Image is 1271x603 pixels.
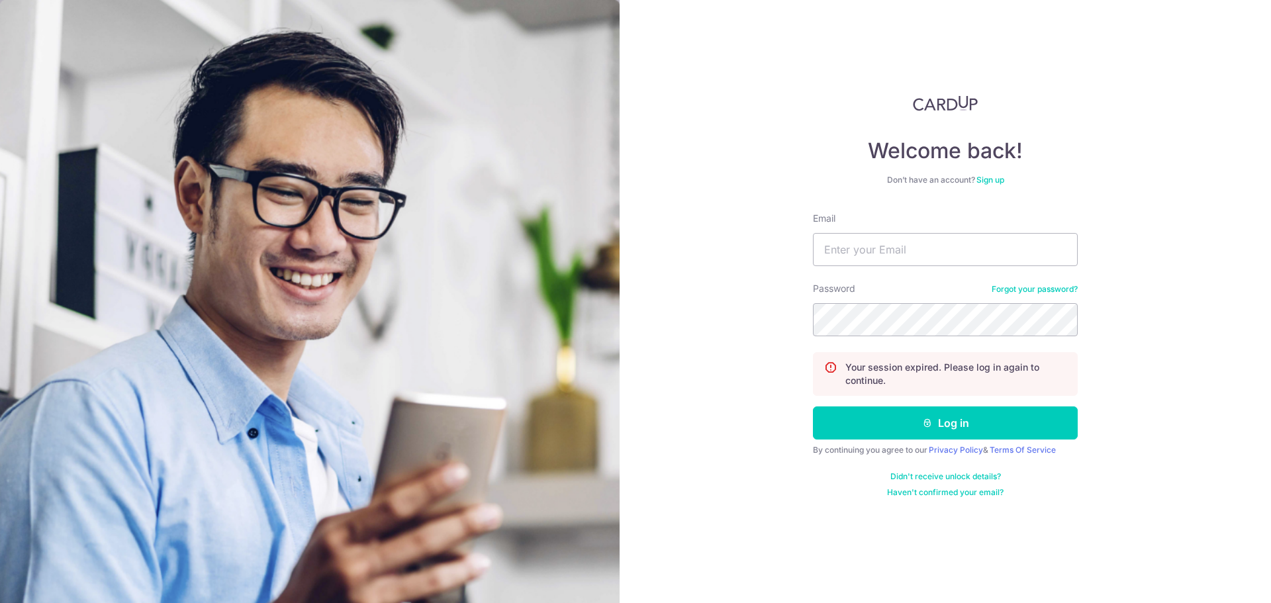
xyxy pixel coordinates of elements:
a: Forgot your password? [992,284,1078,295]
a: Privacy Policy [929,445,983,455]
label: Email [813,212,835,225]
a: Didn't receive unlock details? [890,471,1001,482]
a: Terms Of Service [990,445,1056,455]
p: Your session expired. Please log in again to continue. [845,361,1066,387]
a: Sign up [976,175,1004,185]
button: Log in [813,406,1078,440]
div: By continuing you agree to our & [813,445,1078,455]
h4: Welcome back! [813,138,1078,164]
input: Enter your Email [813,233,1078,266]
img: CardUp Logo [913,95,978,111]
a: Haven't confirmed your email? [887,487,1004,498]
div: Don’t have an account? [813,175,1078,185]
label: Password [813,282,855,295]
